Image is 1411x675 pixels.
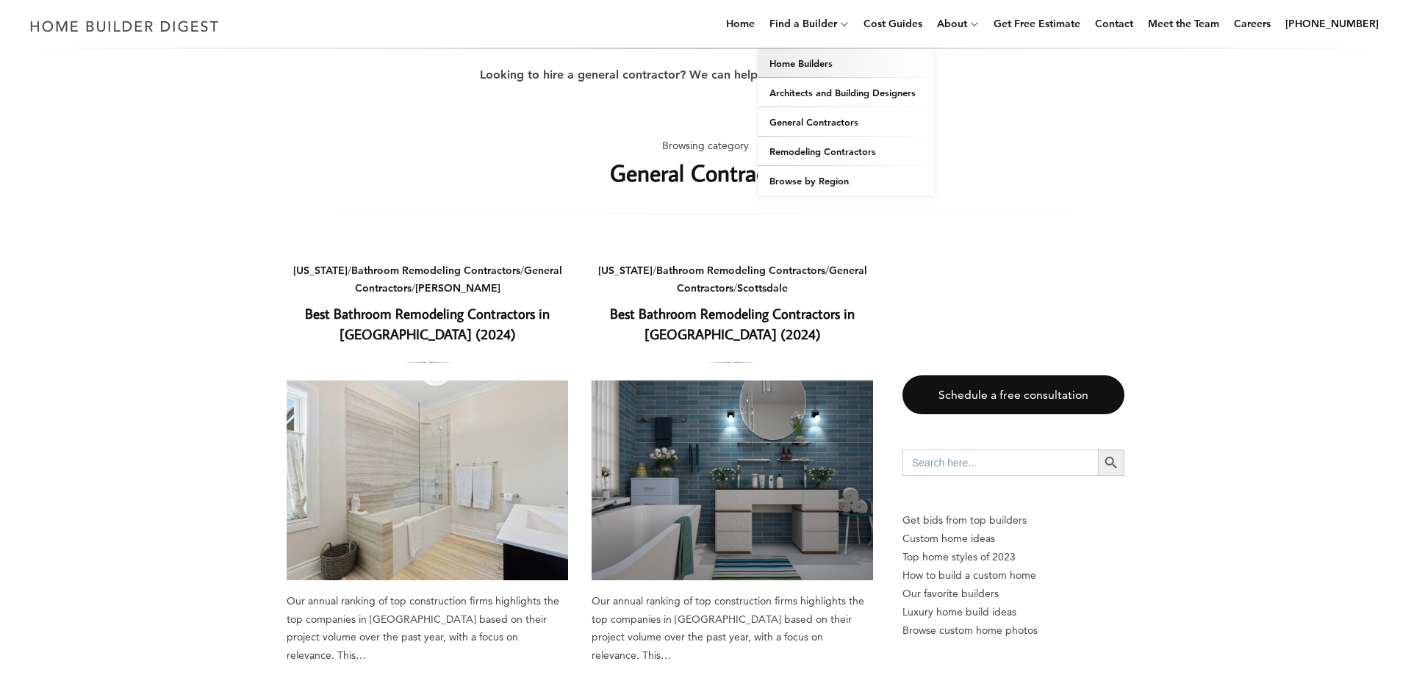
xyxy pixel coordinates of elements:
[902,375,1124,414] a: Schedule a free consultation
[287,261,568,297] div: / / /
[902,603,1124,621] a: Luxury home build ideas
[902,511,1124,530] p: Get bids from top builders
[592,592,873,664] div: Our annual ranking of top construction firms highlights the top companies in [GEOGRAPHIC_DATA] ba...
[902,566,1124,585] a: How to build a custom home
[287,380,568,580] a: Best Bathroom Remodeling Contractors in [GEOGRAPHIC_DATA] (2024)
[662,137,749,155] span: Browsing category
[592,380,873,580] a: Best Bathroom Remodeling Contractors in [GEOGRAPHIC_DATA] (2024)
[758,78,934,107] a: Architects and Building Designers
[598,264,653,277] a: [US_STATE]
[758,48,934,78] a: Home Builders
[758,137,934,166] a: Remodeling Contractors
[415,281,500,295] a: [PERSON_NAME]
[902,530,1124,548] a: Custom home ideas
[758,166,934,195] a: Browse by Region
[24,12,226,40] img: Home Builder Digest
[610,304,855,344] a: Best Bathroom Remodeling Contractors in [GEOGRAPHIC_DATA] (2024)
[902,450,1098,476] input: Search here...
[758,107,934,137] a: General Contractors
[305,304,550,344] a: Best Bathroom Remodeling Contractors in [GEOGRAPHIC_DATA] (2024)
[610,155,802,190] h1: General Contractors
[293,264,348,277] a: [US_STATE]
[287,592,568,664] div: Our annual ranking of top construction firms highlights the top companies in [GEOGRAPHIC_DATA] ba...
[902,585,1124,603] a: Our favorite builders
[656,264,825,277] a: Bathroom Remodeling Contractors
[351,264,520,277] a: Bathroom Remodeling Contractors
[1103,455,1119,471] svg: Search
[902,548,1124,566] a: Top home styles of 2023
[902,621,1124,640] a: Browse custom home photos
[737,281,788,295] a: Scottsdale
[592,261,873,297] div: / / /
